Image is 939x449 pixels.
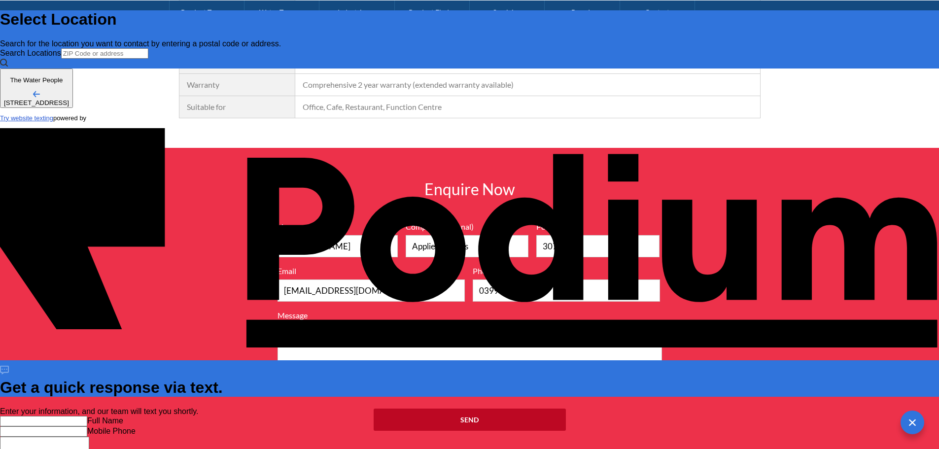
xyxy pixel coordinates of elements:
label: Full Name [87,416,123,425]
span: powered by [53,114,86,122]
div: [STREET_ADDRESS] [4,99,69,106]
p: The Water People [4,76,69,84]
input: ZIP Code or address [61,48,148,59]
label: Mobile Phone [87,427,136,435]
iframe: podium webchat widget bubble [840,400,939,449]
